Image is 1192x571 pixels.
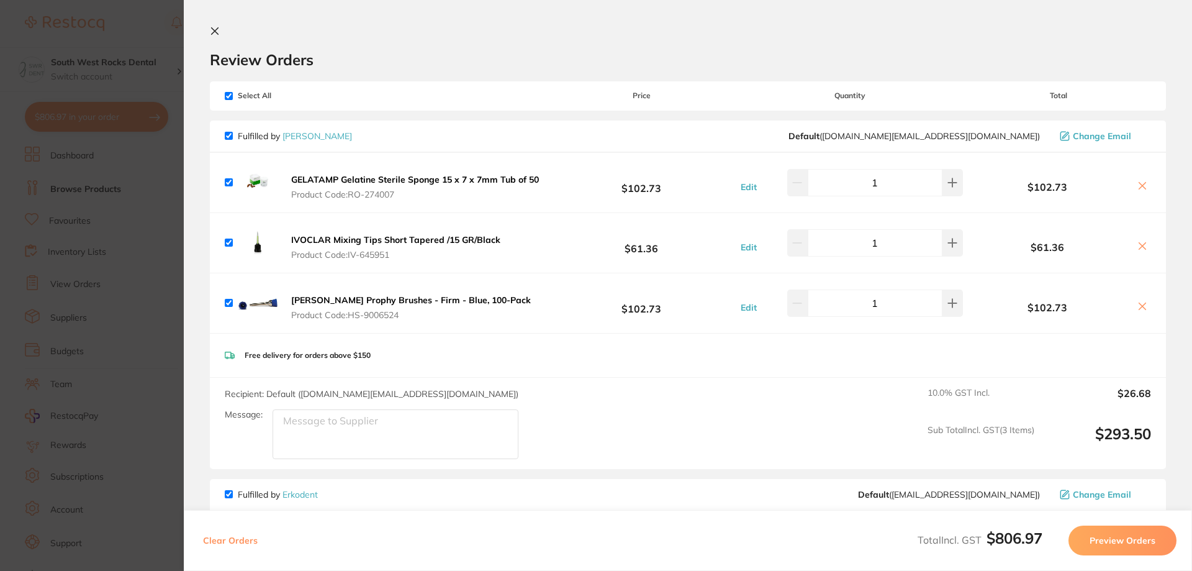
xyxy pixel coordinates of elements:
[287,234,504,260] button: IVOCLAR Mixing Tips Short Tapered /15 GR/Black Product Code:IV-645951
[987,529,1042,547] b: $806.97
[928,425,1034,459] span: Sub Total Incl. GST ( 3 Items)
[238,283,278,323] img: ZTFlN3FyaQ
[549,91,734,100] span: Price
[282,130,352,142] a: [PERSON_NAME]
[549,171,734,194] b: $102.73
[966,181,1129,193] b: $102.73
[549,291,734,314] b: $102.73
[734,91,966,100] span: Quantity
[291,295,531,306] b: [PERSON_NAME] Prophy Brushes - Firm - Blue, 100-Pack
[858,490,1040,500] span: support@erkodent.com.au
[1044,425,1151,459] output: $293.50
[1056,489,1151,500] button: Change Email
[225,388,518,400] span: Recipient: Default ( [DOMAIN_NAME][EMAIL_ADDRESS][DOMAIN_NAME] )
[291,250,500,260] span: Product Code: IV-645951
[737,242,761,253] button: Edit
[291,174,539,185] b: GELATAMP Gelatine Sterile Sponge 15 x 7 x 7mm Tub of 50
[225,409,263,420] label: Message:
[737,181,761,193] button: Edit
[1068,526,1176,555] button: Preview Orders
[788,130,819,142] b: Default
[1044,388,1151,415] output: $26.68
[199,526,261,555] button: Clear Orders
[238,131,352,141] p: Fulfilled by
[549,231,734,254] b: $61.36
[225,91,349,100] span: Select All
[238,490,318,500] p: Fulfilled by
[918,534,1042,546] span: Total Incl. GST
[238,223,278,263] img: ajFiNjA2aQ
[858,489,889,500] b: Default
[291,310,531,320] span: Product Code: HS-9006524
[287,174,543,200] button: GELATAMP Gelatine Sterile Sponge 15 x 7 x 7mm Tub of 50 Product Code:RO-274007
[210,50,1166,69] h2: Review Orders
[966,302,1129,313] b: $102.73
[291,234,500,245] b: IVOCLAR Mixing Tips Short Tapered /15 GR/Black
[1073,490,1131,500] span: Change Email
[245,351,371,360] p: Free delivery for orders above $150
[737,302,761,313] button: Edit
[291,190,539,199] span: Product Code: RO-274007
[287,295,535,321] button: [PERSON_NAME] Prophy Brushes - Firm - Blue, 100-Pack Product Code:HS-9006524
[238,163,278,203] img: eW91N3YxbQ
[966,242,1129,253] b: $61.36
[282,489,318,500] a: Erkodent
[928,388,1034,415] span: 10.0 % GST Incl.
[788,131,1040,141] span: customer.care@henryschein.com.au
[1056,130,1151,142] button: Change Email
[1073,131,1131,141] span: Change Email
[966,91,1151,100] span: Total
